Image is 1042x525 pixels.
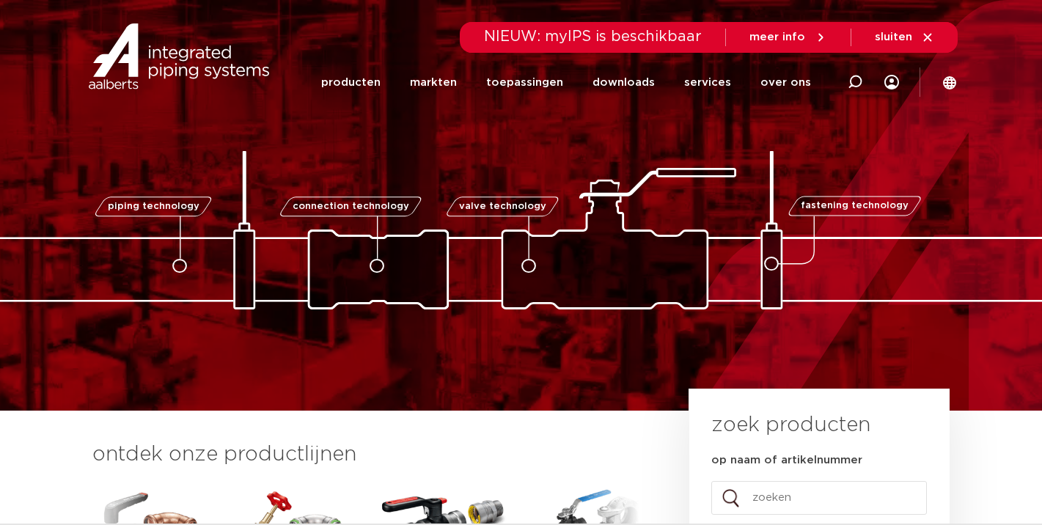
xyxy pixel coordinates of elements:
a: producten [321,53,381,112]
input: zoeken [711,481,927,515]
a: services [684,53,731,112]
span: valve technology [459,202,546,211]
a: downloads [592,53,655,112]
a: meer info [749,31,827,44]
a: over ons [760,53,811,112]
div: my IPS [884,53,899,112]
a: toepassingen [486,53,563,112]
span: piping technology [108,202,199,211]
span: NIEUW: myIPS is beschikbaar [484,29,702,44]
nav: Menu [321,53,811,112]
span: meer info [749,32,805,43]
h3: ontdek onze productlijnen [92,440,639,469]
span: connection technology [292,202,408,211]
span: fastening technology [801,202,909,211]
a: markten [410,53,457,112]
h3: zoek producten [711,411,870,440]
a: sluiten [875,31,934,44]
span: sluiten [875,32,912,43]
label: op naam of artikelnummer [711,453,862,468]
